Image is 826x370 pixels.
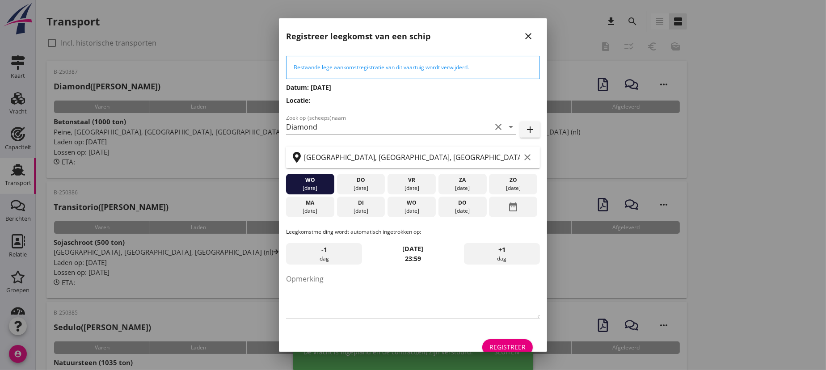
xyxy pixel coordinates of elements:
div: [DATE] [390,184,434,192]
div: [DATE] [339,207,383,215]
div: wo [288,176,332,184]
input: Zoek op terminal of plaats [304,150,520,164]
i: clear [522,152,533,163]
i: date_range [508,199,518,215]
textarea: Opmerking [286,272,540,319]
div: [DATE] [441,207,485,215]
div: Registreer [489,342,526,352]
span: +1 [498,245,506,255]
div: dag [464,243,540,265]
div: [DATE] [491,184,535,192]
p: Leegkomstmelding wordt automatisch ingetrokken op: [286,228,540,236]
h3: Locatie: [286,96,540,105]
i: add [525,124,535,135]
i: clear [493,122,504,132]
div: wo [390,199,434,207]
div: [DATE] [339,184,383,192]
h2: Registreer leegkomst van een schip [286,30,430,42]
button: Registreer [482,339,533,355]
div: vr [390,176,434,184]
div: [DATE] [288,207,332,215]
div: [DATE] [288,184,332,192]
div: ma [288,199,332,207]
div: Bestaande lege aankomstregistratie van dit vaartuig wordt verwijderd. [294,63,532,71]
strong: [DATE] [403,244,424,253]
input: Zoek op (scheeps)naam [286,120,491,134]
i: arrow_drop_down [506,122,516,132]
strong: 23:59 [405,254,421,263]
div: do [339,176,383,184]
div: za [441,176,485,184]
span: -1 [321,245,327,255]
i: close [523,31,534,42]
h3: Datum: [DATE] [286,83,540,92]
div: di [339,199,383,207]
div: do [441,199,485,207]
div: [DATE] [441,184,485,192]
div: zo [491,176,535,184]
div: dag [286,243,362,265]
div: [DATE] [390,207,434,215]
